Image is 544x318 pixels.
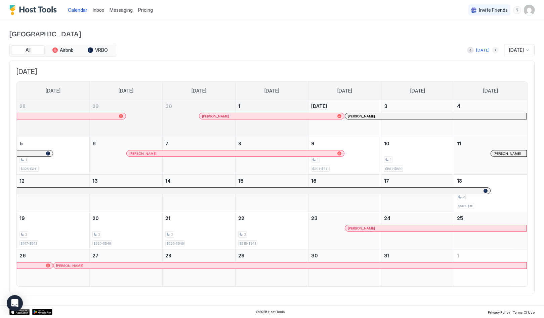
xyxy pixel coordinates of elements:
[463,195,465,199] span: 2
[163,175,235,187] a: October 14, 2025
[90,249,163,287] td: October 27, 2025
[129,151,342,156] div: [PERSON_NAME]
[454,175,527,187] a: October 18, 2025
[308,175,381,212] td: October 16, 2025
[494,151,521,156] span: [PERSON_NAME]
[513,6,521,14] div: menu
[492,47,499,54] button: Next month
[479,7,508,13] span: Invite Friends
[454,249,527,287] td: November 1, 2025
[19,178,25,184] span: 12
[381,212,454,249] td: October 24, 2025
[454,100,527,137] td: October 4, 2025
[457,253,459,258] span: 1
[384,103,387,109] span: 3
[92,103,99,109] span: 29
[454,137,527,150] a: October 11, 2025
[17,100,89,112] a: September 28, 2025
[17,212,89,224] a: October 19, 2025
[488,310,510,314] span: Privacy Policy
[390,157,391,162] span: 1
[119,88,133,94] span: [DATE]
[163,100,236,137] td: September 30, 2025
[317,157,319,162] span: 1
[39,82,67,100] a: Sunday
[454,137,527,175] td: October 11, 2025
[163,249,236,287] td: October 28, 2025
[68,7,87,13] span: Calendar
[185,82,213,100] a: Tuesday
[236,212,308,249] td: October 22, 2025
[17,100,90,137] td: September 28, 2025
[381,249,454,262] a: October 31, 2025
[19,103,26,109] span: 28
[165,103,172,109] span: 30
[381,100,454,112] a: October 3, 2025
[236,175,308,187] a: October 15, 2025
[381,175,454,187] a: October 17, 2025
[92,215,99,221] span: 20
[163,249,235,262] a: October 28, 2025
[236,100,308,112] a: October 1, 2025
[311,215,318,221] span: 23
[308,249,381,262] a: October 30, 2025
[90,100,162,112] a: September 29, 2025
[236,100,308,137] td: October 1, 2025
[93,7,104,13] span: Inbox
[457,215,463,221] span: 25
[236,249,308,262] a: October 29, 2025
[311,141,315,146] span: 9
[26,47,31,53] span: All
[17,175,89,187] a: October 12, 2025
[236,137,308,150] a: October 8, 2025
[17,137,90,175] td: October 5, 2025
[32,309,52,315] a: Google Play Store
[46,45,80,55] button: Airbnb
[90,212,163,249] td: October 20, 2025
[11,45,45,55] button: All
[163,137,236,175] td: October 7, 2025
[90,137,163,175] td: October 6, 2025
[238,253,245,258] span: 29
[457,178,462,184] span: 18
[476,47,490,53] div: [DATE]
[25,232,27,237] span: 2
[9,309,30,315] div: App Store
[7,295,23,311] div: Open Intercom Messenger
[165,141,168,146] span: 7
[56,263,524,268] div: [PERSON_NAME]
[17,175,90,212] td: October 12, 2025
[381,100,454,137] td: October 3, 2025
[454,175,527,212] td: October 18, 2025
[68,6,87,13] a: Calendar
[9,5,60,15] a: Host Tools Logo
[60,47,74,53] span: Airbnb
[483,88,498,94] span: [DATE]
[236,137,308,175] td: October 8, 2025
[308,212,381,224] a: October 23, 2025
[337,88,352,94] span: [DATE]
[163,175,236,212] td: October 14, 2025
[93,6,104,13] a: Inbox
[236,212,308,224] a: October 22, 2025
[348,114,524,118] div: [PERSON_NAME]
[454,249,527,262] a: November 1, 2025
[81,45,115,55] button: VRBO
[90,212,162,224] a: October 20, 2025
[348,226,524,231] div: [PERSON_NAME]
[19,253,26,258] span: 26
[331,82,359,100] a: Thursday
[17,137,89,150] a: October 5, 2025
[20,241,37,246] span: $517-$543
[475,46,491,54] button: [DATE]
[308,212,381,249] td: October 23, 2025
[90,175,162,187] a: October 13, 2025
[163,212,235,224] a: October 21, 2025
[308,175,381,187] a: October 16, 2025
[513,308,535,315] a: Terms Of Use
[238,178,244,184] span: 15
[92,141,96,146] span: 6
[384,141,389,146] span: 10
